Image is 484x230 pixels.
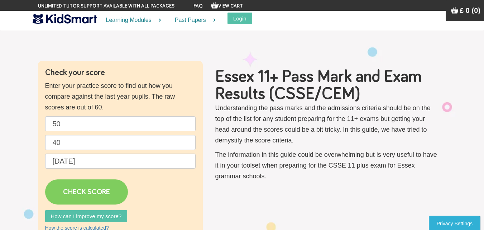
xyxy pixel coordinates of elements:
span: Unlimited tutor support available with all packages [38,3,174,10]
a: How can I improve my score? [45,210,128,222]
img: Your items in the shopping basket [451,7,458,14]
img: Your items in the shopping basket [211,2,218,9]
a: FAQ [193,4,203,9]
img: KidSmart logo [33,13,97,25]
span: £ 0 (0) [460,6,480,14]
a: View Cart [211,4,243,9]
h1: Essex 11+ Pass Mark and Exam Results (CSSE/CEM) [215,68,439,103]
input: English raw score [45,116,196,131]
input: Date of birth (d/m/y) e.g. 27/12/2007 [45,154,196,169]
p: Enter your practice score to find out how you compare against the last year pupils. The raw score... [45,80,196,113]
a: Learning Modules [97,11,166,30]
a: CHECK SCORE [45,179,128,205]
input: Maths raw score [45,135,196,150]
h4: Check your score [45,68,196,77]
p: The information in this guide could be overwhelming but is very useful to have it in your toolset... [215,149,439,182]
button: Login [227,13,252,24]
p: Understanding the pass marks and the admissions criteria should be on the top of the list for any... [215,103,439,146]
a: Past Papers [166,11,220,30]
